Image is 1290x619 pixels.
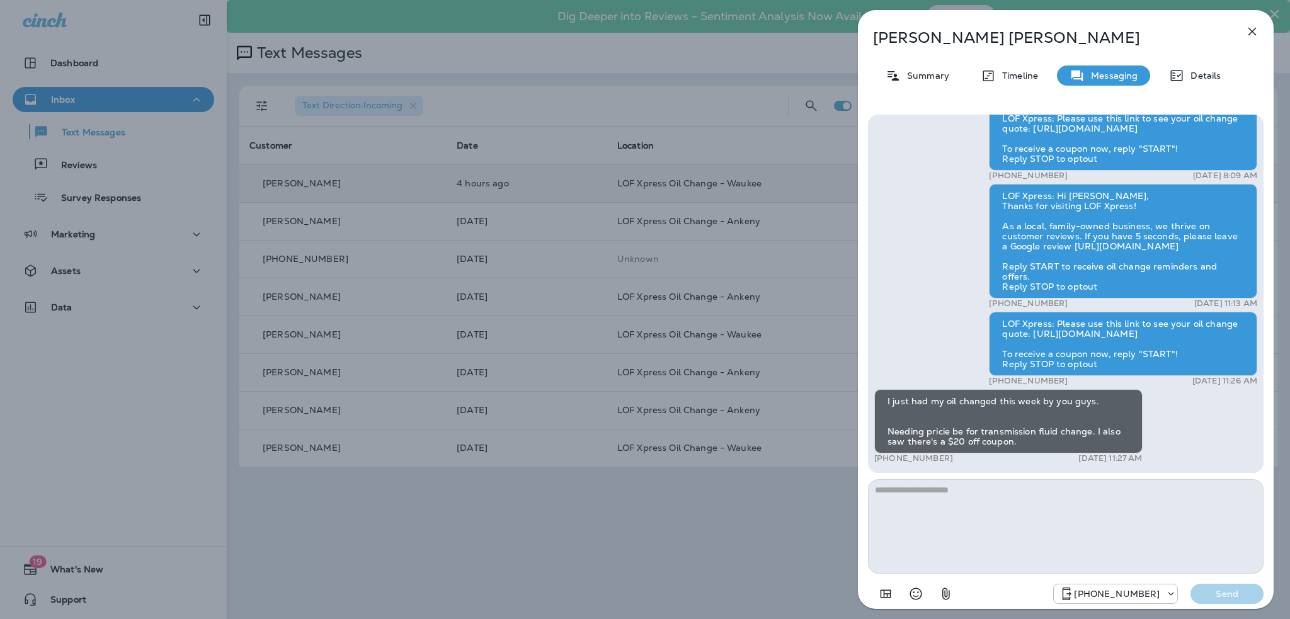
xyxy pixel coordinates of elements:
p: [DATE] 11:13 AM [1194,298,1257,309]
p: [PERSON_NAME] [PERSON_NAME] [873,29,1217,47]
div: LOF Xpress: Please use this link to see your oil change quote: [URL][DOMAIN_NAME] To receive a co... [989,106,1257,171]
div: +1 (515) 519-9972 [1054,586,1177,601]
p: Summary [901,71,949,81]
p: [DATE] 8:09 AM [1193,171,1257,181]
p: [PHONE_NUMBER] [989,298,1068,309]
p: [PHONE_NUMBER] [874,453,953,463]
p: Details [1184,71,1221,81]
div: I just had my oil changed this week by you guys. Needing pricie be for transmission fluid change.... [874,389,1143,453]
p: [PHONE_NUMBER] [989,376,1068,386]
p: [PHONE_NUMBER] [989,171,1068,181]
p: [DATE] 11:27 AM [1078,453,1142,463]
div: LOF Xpress: Please use this link to see your oil change quote: [URL][DOMAIN_NAME] To receive a co... [989,312,1257,376]
p: Timeline [996,71,1038,81]
button: Add in a premade template [873,581,898,606]
div: LOF Xpress: Hi [PERSON_NAME], Thanks for visiting LOF Xpress! As a local, family-owned business, ... [989,184,1257,298]
p: [DATE] 11:26 AM [1192,376,1257,386]
button: Select an emoji [903,581,928,606]
p: Messaging [1085,71,1138,81]
p: [PHONE_NUMBER] [1074,589,1160,599]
